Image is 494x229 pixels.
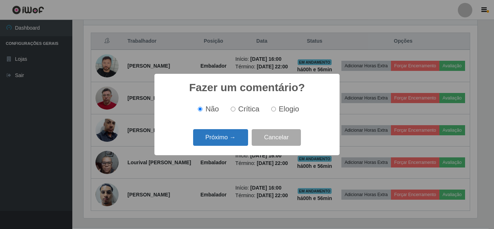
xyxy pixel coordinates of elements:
[279,105,299,113] span: Elogio
[231,107,235,111] input: Crítica
[238,105,260,113] span: Crítica
[252,129,301,146] button: Cancelar
[193,129,248,146] button: Próximo →
[271,107,276,111] input: Elogio
[189,81,305,94] h2: Fazer um comentário?
[198,107,203,111] input: Não
[205,105,219,113] span: Não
